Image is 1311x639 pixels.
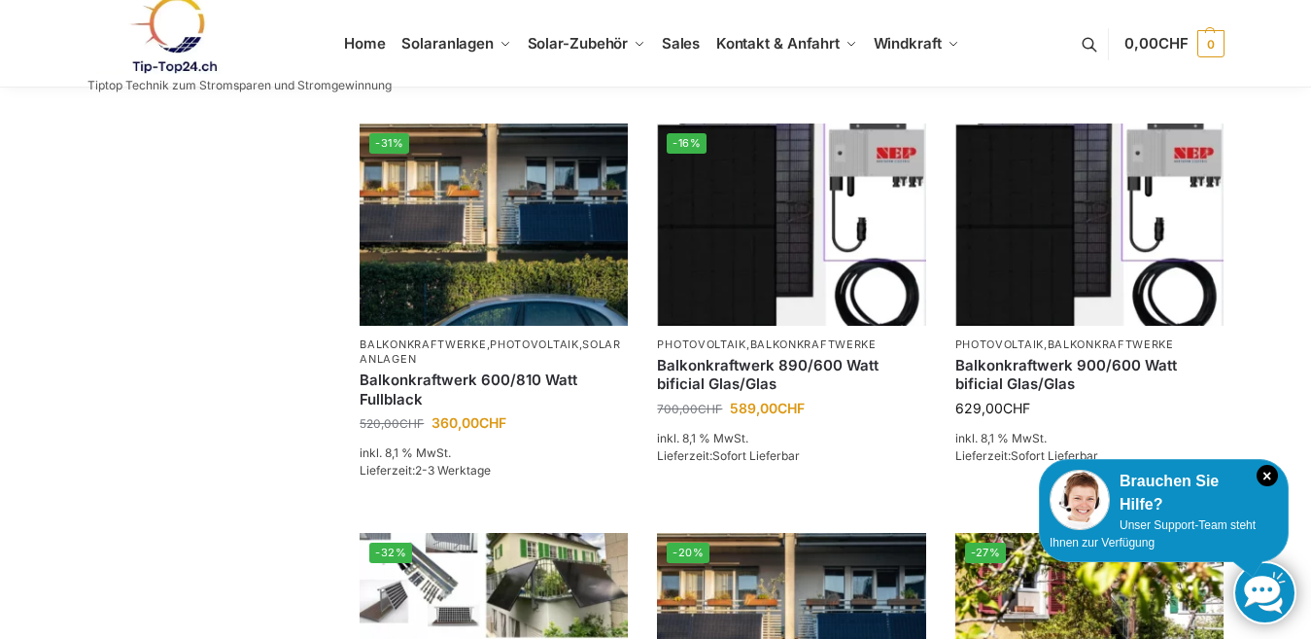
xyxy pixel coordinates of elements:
span: Kontakt & Anfahrt [716,34,840,53]
span: Solar-Zubehör [528,34,629,53]
span: CHF [777,400,805,416]
p: inkl. 8,1 % MwSt. [657,430,925,447]
img: 2 Balkonkraftwerke [360,124,628,325]
span: 2-3 Werktage [415,463,491,478]
a: -16%Bificiales Hochleistungsmodul [657,124,925,325]
img: Customer service [1050,470,1110,530]
p: Tiptop Technik zum Stromsparen und Stromgewinnung [87,80,392,91]
bdi: 629,00 [955,400,1030,416]
bdi: 700,00 [657,402,722,416]
p: , , [360,337,628,368]
p: inkl. 8,1 % MwSt. [360,444,628,462]
span: Windkraft [874,34,942,53]
span: 0 [1197,30,1225,57]
img: Bificiales Hochleistungsmodul [955,124,1224,325]
span: Solaranlagen [401,34,494,53]
span: Lieferzeit: [360,463,491,478]
span: CHF [698,402,722,416]
p: , [955,337,1224,352]
span: Lieferzeit: [955,448,1098,463]
a: Balkonkraftwerk 890/600 Watt bificial Glas/Glas [657,356,925,394]
a: Balkonkraftwerke [1048,337,1174,351]
a: Photovoltaik [955,337,1044,351]
span: Unser Support-Team steht Ihnen zur Verfügung [1050,518,1256,550]
span: CHF [1003,400,1030,416]
i: Schließen [1257,465,1278,486]
a: Photovoltaik [657,337,745,351]
span: CHF [479,414,506,431]
span: Sales [662,34,701,53]
p: inkl. 8,1 % MwSt. [955,430,1224,447]
p: , [657,337,925,352]
span: Sofort Lieferbar [712,448,800,463]
bdi: 589,00 [730,400,805,416]
bdi: 360,00 [431,414,506,431]
span: 0,00 [1124,34,1188,53]
bdi: 520,00 [360,416,424,431]
a: Balkonkraftwerke [750,337,877,351]
a: Balkonkraftwerk 900/600 Watt bificial Glas/Glas [955,356,1224,394]
a: -31%2 Balkonkraftwerke [360,124,628,325]
a: Balkonkraftwerke [360,337,486,351]
a: 0,00CHF 0 [1124,15,1224,73]
img: Bificiales Hochleistungsmodul [657,124,925,325]
span: CHF [1158,34,1189,53]
a: Photovoltaik [490,337,578,351]
span: Sofort Lieferbar [1011,448,1098,463]
span: Lieferzeit: [657,448,800,463]
span: CHF [399,416,424,431]
a: Balkonkraftwerk 600/810 Watt Fullblack [360,371,628,408]
a: Solaranlagen [360,337,621,366]
div: Brauchen Sie Hilfe? [1050,470,1278,516]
